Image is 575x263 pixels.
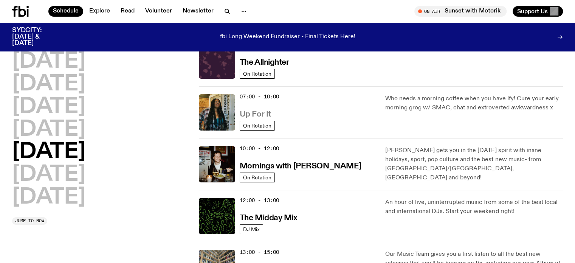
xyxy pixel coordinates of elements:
[48,6,83,17] a: Schedule
[141,6,177,17] a: Volunteer
[243,227,260,232] span: DJ Mix
[240,162,361,170] h3: Mornings with [PERSON_NAME]
[385,94,563,112] p: Who needs a morning coffee when you have Ify! Cure your early morning grog w/ SMAC, chat and extr...
[199,94,235,131] img: Ify - a Brown Skin girl with black braided twists, looking up to the side with her tongue stickin...
[240,173,275,182] a: On Rotation
[85,6,115,17] a: Explore
[240,109,271,118] a: Up For It
[240,110,271,118] h3: Up For It
[240,197,279,204] span: 12:00 - 13:00
[12,142,85,163] button: [DATE]
[12,96,85,118] button: [DATE]
[12,187,85,208] button: [DATE]
[12,119,85,140] button: [DATE]
[513,6,563,17] button: Support Us
[240,249,279,256] span: 13:00 - 15:00
[12,74,85,95] button: [DATE]
[385,146,563,182] p: [PERSON_NAME] gets you in the [DATE] spirit with inane holidays, sport, pop culture and the best ...
[12,27,60,47] h3: SYDCITY: [DATE] & [DATE]
[243,175,271,181] span: On Rotation
[12,217,47,225] button: Jump to now
[240,161,361,170] a: Mornings with [PERSON_NAME]
[199,146,235,182] img: Sam blankly stares at the camera, brightly lit by a camera flash wearing a hat collared shirt and...
[243,71,271,77] span: On Rotation
[240,69,275,79] a: On Rotation
[240,57,289,67] a: The Allnighter
[414,6,507,17] button: On AirSunset with Motorik
[116,6,139,17] a: Read
[240,121,275,131] a: On Rotation
[517,8,548,15] span: Support Us
[385,198,563,216] p: An hour of live, uninterrupted music from some of the best local and international DJs. Start you...
[12,164,85,185] button: [DATE]
[240,93,279,100] span: 07:00 - 10:00
[240,145,279,152] span: 10:00 - 12:00
[15,219,44,223] span: Jump to now
[240,213,298,222] a: The Midday Mix
[178,6,218,17] a: Newsletter
[240,59,289,67] h3: The Allnighter
[243,123,271,129] span: On Rotation
[240,214,298,222] h3: The Midday Mix
[12,51,85,72] button: [DATE]
[240,224,263,234] a: DJ Mix
[220,34,355,40] p: fbi Long Weekend Fundraiser - Final Tickets Here!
